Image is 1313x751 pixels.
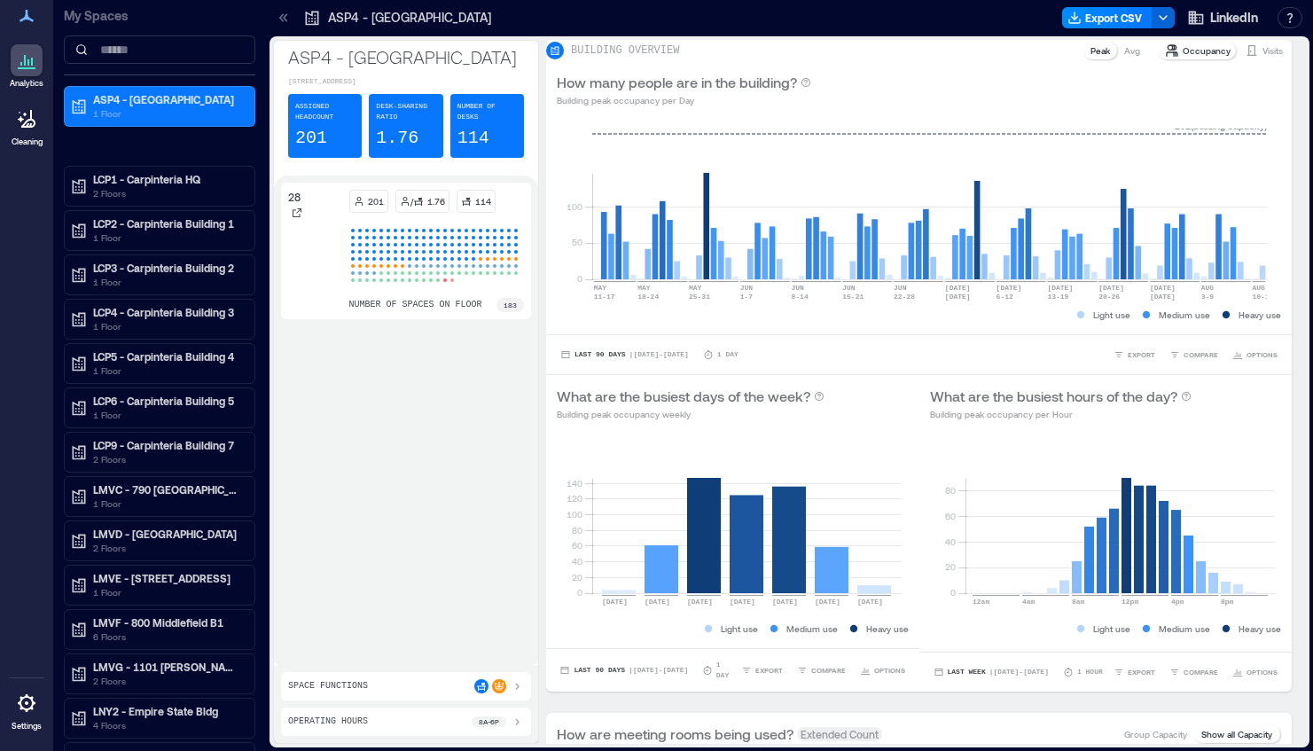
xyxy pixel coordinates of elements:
[1229,663,1281,681] button: OPTIONS
[12,721,42,731] p: Settings
[567,477,582,488] tspan: 140
[567,509,582,520] tspan: 100
[93,541,242,555] p: 2 Floors
[557,72,797,93] p: How many people are in the building?
[973,598,989,606] text: 12am
[557,386,810,407] p: What are the busiest days of the week?
[1229,346,1281,364] button: OPTIONS
[1110,346,1159,364] button: EXPORT
[1184,667,1218,677] span: COMPARE
[10,78,43,89] p: Analytics
[557,407,825,421] p: Building peak occupancy weekly
[328,9,491,27] p: ASP4 - [GEOGRAPHIC_DATA]
[93,615,242,630] p: LMVF - 800 Middlefield B1
[93,718,242,732] p: 4 Floors
[288,190,301,204] p: 28
[1098,284,1124,292] text: [DATE]
[772,598,798,606] text: [DATE]
[811,665,846,676] span: COMPARE
[1062,7,1153,28] button: Export CSV
[842,284,856,292] text: JUN
[1201,727,1272,741] p: Show all Capacity
[427,194,445,208] p: 1.76
[1022,598,1036,606] text: 4am
[93,394,242,408] p: LCP6 - Carpinteria Building 5
[295,101,355,122] p: Assigned Headcount
[93,216,242,231] p: LCP2 - Carpinteria Building 1
[1247,349,1278,360] span: OPTIONS
[996,284,1022,292] text: [DATE]
[944,511,955,521] tspan: 60
[1201,284,1215,292] text: AUG
[1122,598,1138,606] text: 12pm
[1182,4,1263,32] button: LinkedIn
[368,194,384,208] p: 201
[740,293,754,301] text: 1-7
[557,724,793,745] p: How are meeting rooms being used?
[475,194,491,208] p: 114
[295,126,327,151] p: 201
[1262,43,1283,58] p: Visits
[815,598,840,606] text: [DATE]
[457,101,517,122] p: Number of Desks
[1110,663,1159,681] button: EXPORT
[1171,598,1184,606] text: 4pm
[1128,349,1155,360] span: EXPORT
[288,715,368,729] p: Operating Hours
[1252,293,1273,301] text: 10-16
[1184,349,1218,360] span: COMPARE
[793,661,849,679] button: COMPARE
[1252,284,1265,292] text: AUG
[1047,293,1068,301] text: 13-19
[1047,284,1073,292] text: [DATE]
[1183,43,1231,58] p: Occupancy
[1166,346,1222,364] button: COMPARE
[721,622,758,636] p: Light use
[93,674,242,688] p: 2 Floors
[792,284,805,292] text: JUN
[93,438,242,452] p: LCP9 - Carpinteria Building 7
[1210,9,1258,27] span: LinkedIn
[857,598,883,606] text: [DATE]
[594,284,607,292] text: MAY
[842,293,864,301] text: 15-21
[1093,308,1130,322] p: Light use
[93,497,242,511] p: 1 Floor
[894,284,907,292] text: JUN
[602,598,628,606] text: [DATE]
[637,293,659,301] text: 18-24
[572,540,582,551] tspan: 60
[716,660,738,681] p: 1 Day
[93,660,242,674] p: LMVG - 1101 [PERSON_NAME] B7
[5,682,48,737] a: Settings
[645,598,670,606] text: [DATE]
[572,525,582,536] tspan: 80
[1150,293,1176,301] text: [DATE]
[996,293,1013,301] text: 6-12
[797,727,882,741] span: Extended Count
[567,201,582,212] tspan: 100
[93,231,242,245] p: 1 Floor
[93,172,242,186] p: LCP1 - Carpinteria HQ
[874,665,905,676] span: OPTIONS
[93,408,242,422] p: 1 Floor
[930,663,1052,681] button: Last Week |[DATE]-[DATE]
[945,284,971,292] text: [DATE]
[594,293,615,301] text: 11-17
[93,319,242,333] p: 1 Floor
[1072,598,1085,606] text: 8am
[1239,308,1281,322] p: Heavy use
[4,39,49,94] a: Analytics
[12,137,43,147] p: Cleaning
[944,561,955,572] tspan: 20
[93,630,242,644] p: 6 Floors
[1247,667,1278,677] span: OPTIONS
[1124,727,1187,741] p: Group Capacity
[93,275,242,289] p: 1 Floor
[717,349,739,360] p: 1 Day
[557,346,692,364] button: Last 90 Days |[DATE]-[DATE]
[1093,622,1130,636] p: Light use
[755,665,783,676] span: EXPORT
[93,452,242,466] p: 2 Floors
[786,622,838,636] p: Medium use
